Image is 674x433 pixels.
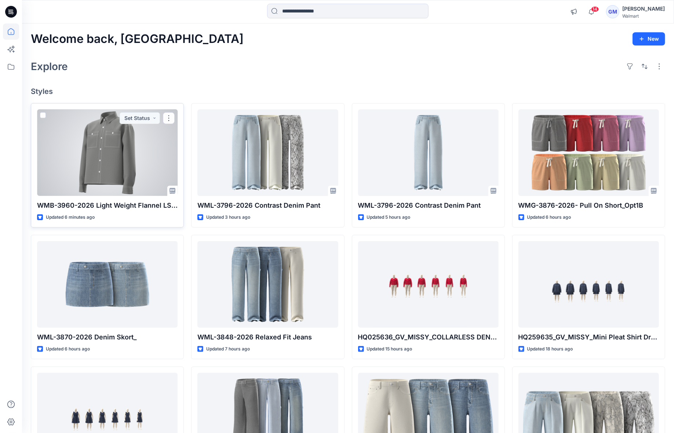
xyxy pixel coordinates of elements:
p: WMG-3876-2026- Pull On Short_Opt1B [518,200,659,211]
p: Updated 6 minutes ago [46,214,95,221]
div: GM [606,5,619,18]
a: WMB-3960-2026 Light Weight Flannel LS Shirt [37,109,178,196]
div: [PERSON_NAME] [622,4,665,13]
a: WML-3870-2026 Denim Skort_ [37,241,178,328]
a: WMG-3876-2026- Pull On Short_Opt1B [518,109,659,196]
p: WML-3796-2026 Contrast Denim Pant [197,200,338,211]
p: WML-3870-2026 Denim Skort_ [37,332,178,342]
a: WML-3796-2026 Contrast Denim Pant [358,109,499,196]
p: WML-3848-2026 Relaxed Fit Jeans [197,332,338,342]
p: Updated 15 hours ago [367,345,412,353]
a: HQ025636_GV_MISSY_COLLARLESS DENIM JACKET [358,241,499,328]
button: New [633,32,665,46]
p: Updated 18 hours ago [527,345,573,353]
p: Updated 3 hours ago [206,214,250,221]
div: Walmart [622,13,665,19]
a: WML-3848-2026 Relaxed Fit Jeans [197,241,338,328]
h2: Welcome back, [GEOGRAPHIC_DATA] [31,32,244,46]
p: Updated 6 hours ago [46,345,90,353]
p: WML-3796-2026 Contrast Denim Pant [358,200,499,211]
p: HQ025636_GV_MISSY_COLLARLESS DENIM JACKET [358,332,499,342]
p: Updated 5 hours ago [367,214,411,221]
h4: Styles [31,87,665,96]
p: WMB-3960-2026 Light Weight Flannel LS Shirt [37,200,178,211]
a: WML-3796-2026 Contrast Denim Pant [197,109,338,196]
p: HQ259635_GV_MISSY_Mini Pleat Shirt Dress [518,332,659,342]
h2: Explore [31,61,68,72]
p: Updated 7 hours ago [206,345,250,353]
p: Updated 6 hours ago [527,214,571,221]
a: HQ259635_GV_MISSY_Mini Pleat Shirt Dress [518,241,659,328]
span: 14 [591,6,599,12]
